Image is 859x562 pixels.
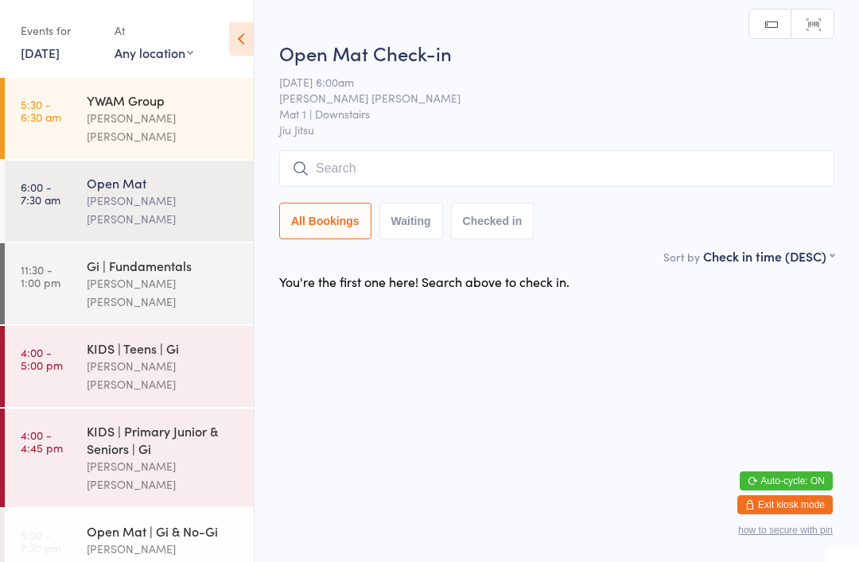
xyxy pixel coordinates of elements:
[5,78,254,159] a: 5:30 -6:30 amYWAM Group[PERSON_NAME] [PERSON_NAME]
[5,161,254,242] a: 6:00 -7:30 amOpen Mat[PERSON_NAME] [PERSON_NAME]
[115,17,193,44] div: At
[737,495,833,514] button: Exit kiosk mode
[21,428,63,454] time: 4:00 - 4:45 pm
[87,422,240,457] div: KIDS | Primary Junior & Seniors | Gi
[21,346,63,371] time: 4:00 - 5:00 pm
[451,203,534,239] button: Checked in
[740,471,833,490] button: Auto-cycle: ON
[87,457,240,494] div: [PERSON_NAME] [PERSON_NAME]
[21,98,61,123] time: 5:30 - 6:30 am
[87,91,240,109] div: YWAM Group
[87,192,240,228] div: [PERSON_NAME] [PERSON_NAME]
[279,273,569,290] div: You're the first one here! Search above to check in.
[21,17,99,44] div: Events for
[279,90,810,106] span: [PERSON_NAME] [PERSON_NAME]
[87,357,240,393] div: [PERSON_NAME] [PERSON_NAME]
[5,326,254,407] a: 4:00 -5:00 pmKIDS | Teens | Gi[PERSON_NAME] [PERSON_NAME]
[663,249,700,265] label: Sort by
[279,122,834,138] span: Jiu Jitsu
[87,522,240,540] div: Open Mat | Gi & No-Gi
[279,150,834,187] input: Search
[279,106,810,122] span: Mat 1 | Downstairs
[21,180,60,206] time: 6:00 - 7:30 am
[279,203,371,239] button: All Bookings
[738,525,833,536] button: how to secure with pin
[87,257,240,274] div: Gi | Fundamentals
[21,44,60,61] a: [DATE]
[21,263,60,289] time: 11:30 - 1:00 pm
[115,44,193,61] div: Any location
[87,109,240,145] div: [PERSON_NAME] [PERSON_NAME]
[87,274,240,311] div: [PERSON_NAME] [PERSON_NAME]
[87,174,240,192] div: Open Mat
[5,243,254,324] a: 11:30 -1:00 pmGi | Fundamentals[PERSON_NAME] [PERSON_NAME]
[21,529,61,554] time: 5:30 - 7:30 pm
[87,339,240,357] div: KIDS | Teens | Gi
[279,40,834,66] h2: Open Mat Check-in
[379,203,443,239] button: Waiting
[703,247,834,265] div: Check in time (DESC)
[279,74,810,90] span: [DATE] 6:00am
[5,409,254,507] a: 4:00 -4:45 pmKIDS | Primary Junior & Seniors | Gi[PERSON_NAME] [PERSON_NAME]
